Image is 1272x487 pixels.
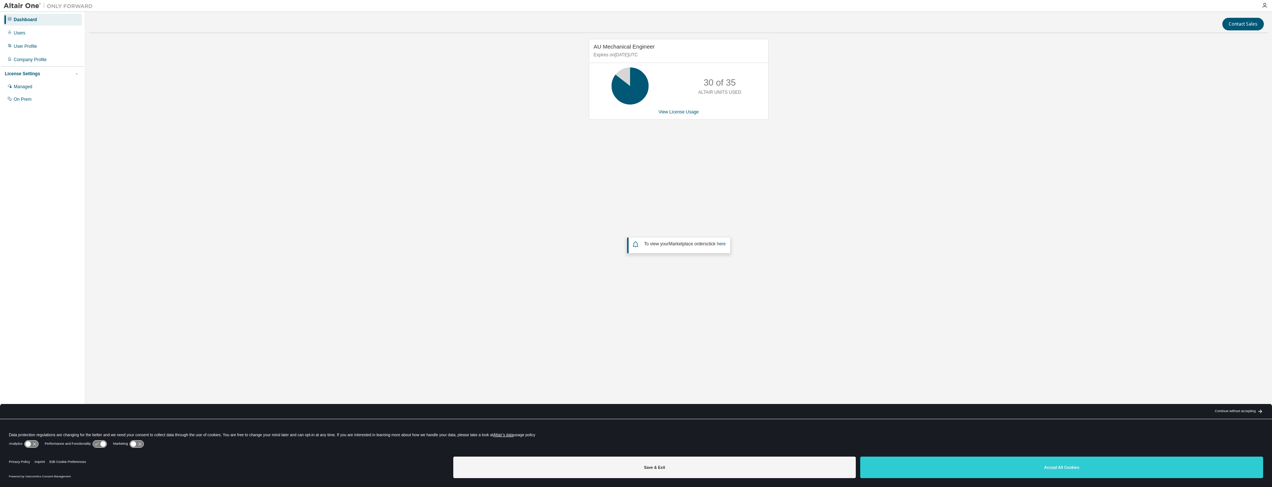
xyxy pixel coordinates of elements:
div: On Prem [14,96,32,102]
div: Dashboard [14,17,37,23]
div: User Profile [14,43,37,49]
p: Expires on [DATE] UTC [594,52,762,58]
a: here [717,241,726,246]
a: View License Usage [659,109,699,115]
div: License Settings [5,71,40,77]
em: Marketplace orders [669,241,707,246]
p: ALTAIR UNITS USED [698,89,741,96]
button: Contact Sales [1222,18,1264,30]
div: Managed [14,84,32,90]
p: 30 of 35 [703,76,736,89]
img: Altair One [4,2,96,10]
div: Company Profile [14,57,47,63]
div: Users [14,30,25,36]
span: To view your click [644,241,726,246]
span: AU Mechanical Engineer [594,43,655,50]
